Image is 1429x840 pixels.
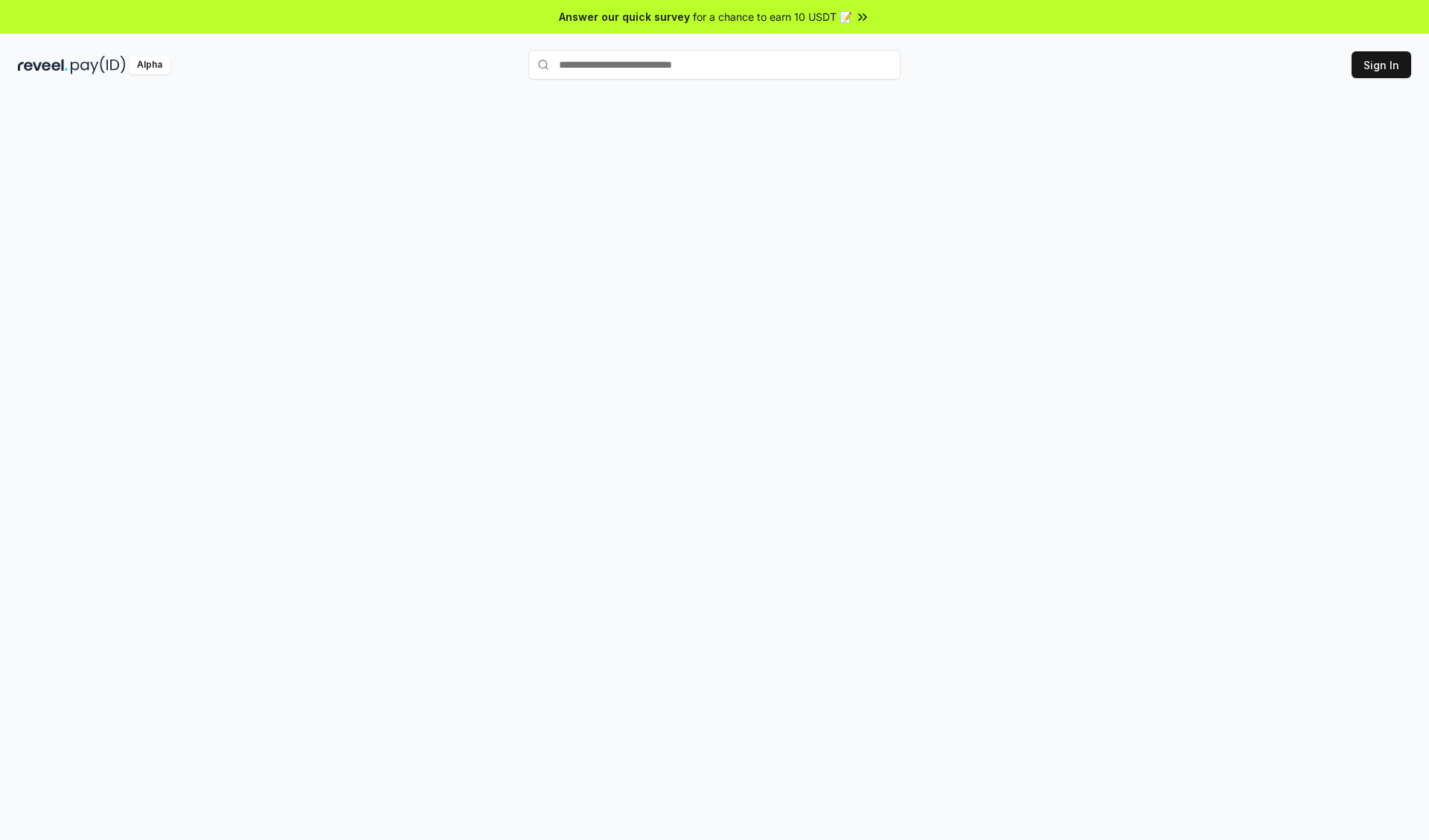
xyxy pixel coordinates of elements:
img: pay_id [71,56,126,74]
img: reveel_dark [18,56,68,74]
div: Alpha [129,56,170,74]
span: for a chance to earn 10 USDT 📝 [693,9,852,25]
button: Sign In [1352,51,1411,78]
span: Answer our quick survey [559,9,690,25]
